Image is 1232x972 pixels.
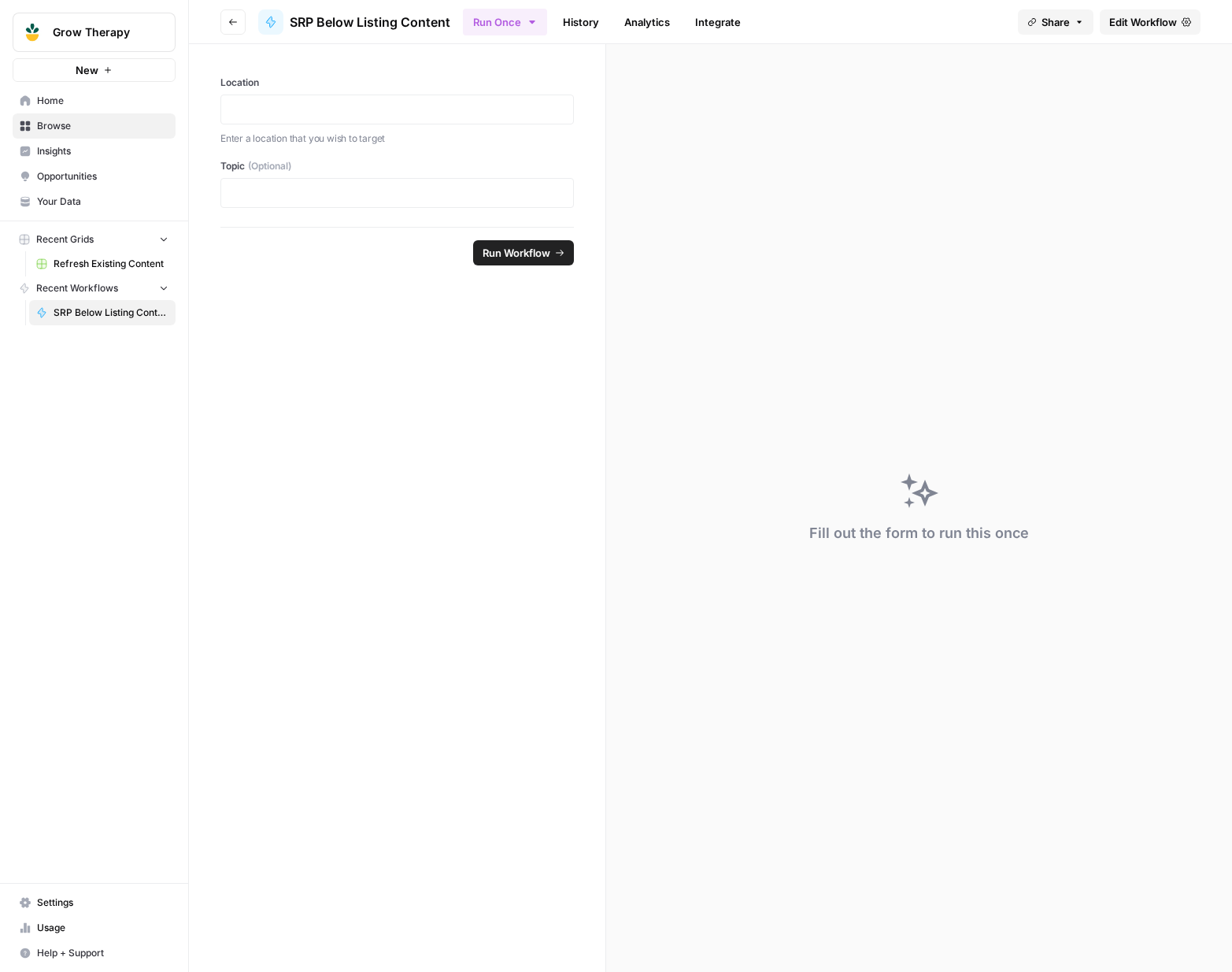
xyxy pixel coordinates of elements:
span: New [76,62,98,78]
span: SRP Below Listing Content [54,306,168,320]
a: Opportunities [13,164,176,189]
span: SRP Below Listing Content [290,13,450,32]
a: SRP Below Listing Content [29,300,176,325]
a: SRP Below Listing Content [258,9,450,35]
button: Share [1018,9,1093,35]
a: Usage [13,915,176,940]
p: Enter a location that you wish to target [220,131,574,147]
button: Run Once [463,9,547,35]
span: Refresh Existing Content [54,257,168,271]
span: Your Data [37,195,168,209]
a: Insights [13,139,176,164]
a: Refresh Existing Content [29,251,176,276]
span: Settings [37,896,168,910]
span: Opportunities [37,169,168,184]
button: Recent Workflows [13,276,176,300]
a: Analytics [615,9,679,35]
a: Browse [13,113,176,139]
span: Browse [37,119,168,133]
button: Help + Support [13,940,176,966]
span: Recent Workflows [36,281,118,295]
span: Edit Workflow [1109,14,1177,30]
label: Topic [220,159,574,173]
span: Home [37,94,168,108]
a: Settings [13,890,176,915]
span: Usage [37,921,168,935]
img: Grow Therapy Logo [18,18,46,46]
button: Recent Grids [13,228,176,251]
a: Home [13,88,176,113]
span: (Optional) [248,159,291,173]
span: Recent Grids [36,232,94,247]
a: Edit Workflow [1100,9,1201,35]
button: Run Workflow [473,240,574,265]
span: Run Workflow [483,245,550,261]
a: History [553,9,609,35]
span: Share [1041,14,1070,30]
span: Grow Therapy [53,24,148,40]
span: Help + Support [37,946,168,960]
div: Fill out the form to run this once [809,522,1029,544]
span: Insights [37,144,168,158]
a: Integrate [686,9,750,35]
label: Location [220,76,574,90]
a: Your Data [13,189,176,214]
button: New [13,58,176,82]
button: Workspace: Grow Therapy [13,13,176,52]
